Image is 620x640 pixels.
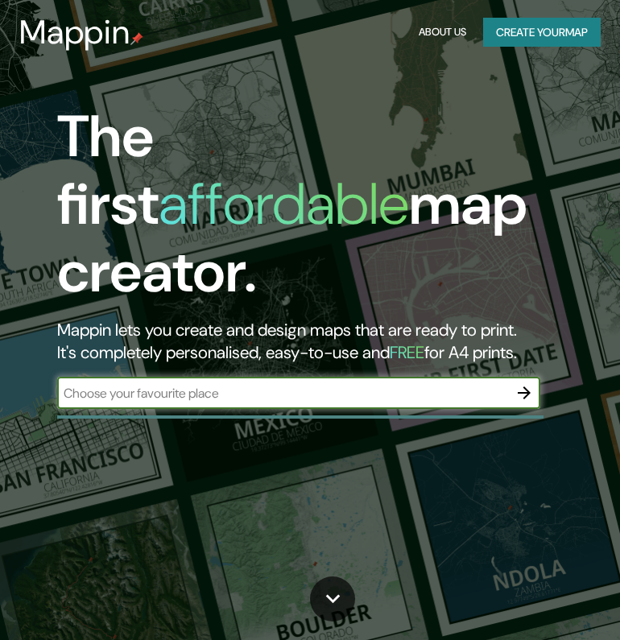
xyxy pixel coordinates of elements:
h5: FREE [390,341,424,364]
button: Create yourmap [483,18,601,47]
h1: The first map creator. [57,103,553,319]
input: Choose your favourite place [57,384,508,403]
h2: Mappin lets you create and design maps that are ready to print. It's completely personalised, eas... [57,319,553,364]
img: mappin-pin [130,32,143,45]
h3: Mappin [19,13,130,52]
button: About Us [415,18,470,47]
h1: affordable [159,167,409,242]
